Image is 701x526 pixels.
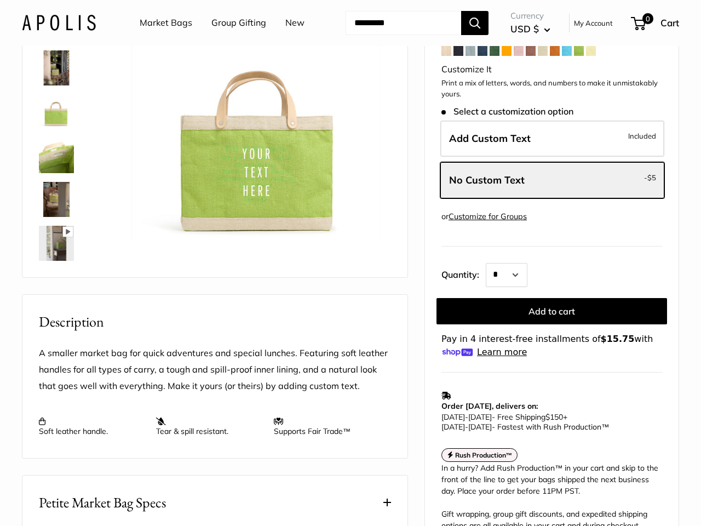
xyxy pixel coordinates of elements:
span: - Fastest with Rush Production™ [441,422,609,432]
span: [DATE] [468,412,492,422]
span: USD $ [510,23,539,35]
a: Group Gifting [211,15,266,31]
h2: Description [39,311,391,333]
a: Customize for Groups [449,211,527,221]
a: Market Bags [140,15,192,31]
div: Customize It [441,61,662,78]
a: 0 Cart [632,14,679,32]
strong: Order [DATE], delivers on: [441,401,538,411]
button: USD $ [510,20,550,38]
p: - Free Shipping + [441,412,657,432]
a: Petite Market Bag in Chartreuse [37,92,76,131]
p: A smaller market bag for quick adventures and special lunches. Featuring soft leather handles for... [39,345,391,395]
span: [DATE] [441,412,465,422]
img: Petite Market Bag in Chartreuse [39,50,74,85]
span: Petite Market Bag Specs [39,492,166,513]
label: Leave Blank [440,162,664,198]
span: Cart [660,17,679,28]
strong: Rush Production™ [455,451,513,459]
img: Apolis [22,15,96,31]
span: Currency [510,8,550,24]
img: Petite Market Bag in Chartreuse [39,182,74,217]
a: New [285,15,304,31]
span: Add Custom Text [449,132,531,145]
a: Petite Market Bag in Chartreuse [37,224,76,263]
span: Select a customization option [441,106,573,117]
input: Search... [346,11,461,35]
div: or [441,209,527,224]
img: Petite Market Bag in Chartreuse [39,94,74,129]
span: No Custom Text [449,174,525,186]
span: - [465,422,468,432]
a: Petite Market Bag in Chartreuse [37,136,76,175]
span: $150 [545,412,563,422]
a: Petite Market Bag in Chartreuse [37,48,76,88]
button: Add to cart [436,298,667,324]
span: $5 [647,173,656,182]
span: [DATE] [468,422,492,432]
img: Petite Market Bag in Chartreuse [39,226,74,261]
span: - [465,412,468,422]
span: - [644,171,656,184]
p: Tear & spill resistant. [156,416,262,436]
span: [DATE] [441,422,465,432]
label: Add Custom Text [440,121,664,157]
label: Quantity: [441,260,486,287]
span: 0 [642,13,653,24]
a: Petite Market Bag in Chartreuse [37,180,76,219]
a: My Account [574,16,613,30]
img: Petite Market Bag in Chartreuse [39,138,74,173]
p: Supports Fair Trade™ [274,416,380,436]
button: Search [461,11,489,35]
p: Soft leather handle. [39,416,145,436]
p: Print a mix of letters, words, and numbers to make it unmistakably yours. [441,78,662,99]
span: Included [628,129,656,142]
